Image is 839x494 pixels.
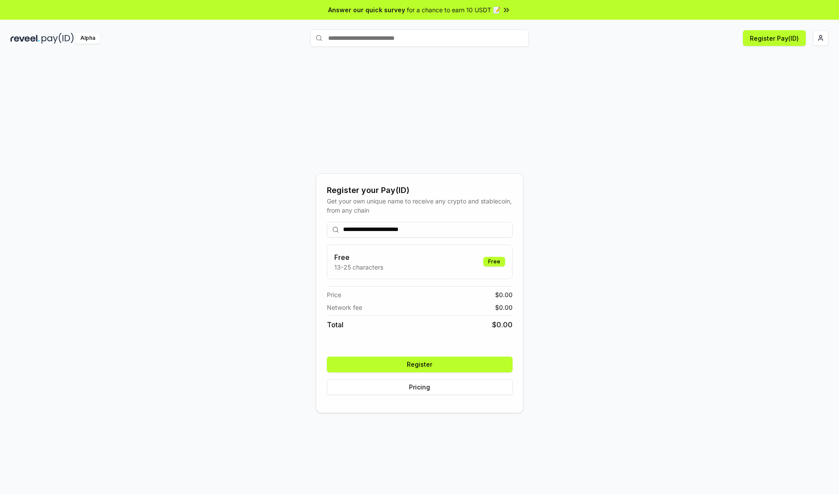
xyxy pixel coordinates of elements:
[407,5,500,14] span: for a chance to earn 10 USDT 📝
[42,33,74,44] img: pay_id
[327,319,343,330] span: Total
[328,5,405,14] span: Answer our quick survey
[327,290,341,299] span: Price
[743,30,806,46] button: Register Pay(ID)
[327,196,513,215] div: Get your own unique name to receive any crypto and stablecoin, from any chain
[327,357,513,372] button: Register
[76,33,100,44] div: Alpha
[327,379,513,395] button: Pricing
[483,257,505,266] div: Free
[327,303,362,312] span: Network fee
[334,263,383,272] p: 13-25 characters
[495,290,513,299] span: $ 0.00
[334,252,383,263] h3: Free
[10,33,40,44] img: reveel_dark
[495,303,513,312] span: $ 0.00
[492,319,513,330] span: $ 0.00
[327,184,513,196] div: Register your Pay(ID)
